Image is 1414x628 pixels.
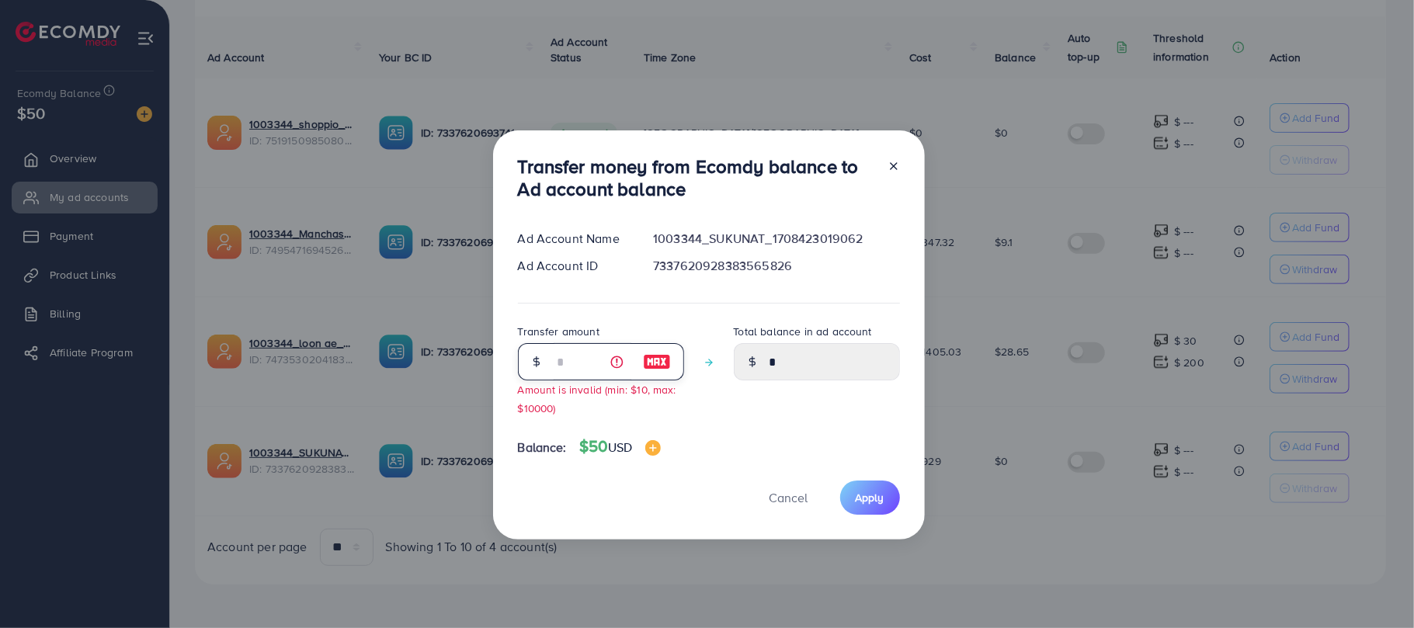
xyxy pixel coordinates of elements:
[734,324,872,339] label: Total balance in ad account
[518,382,676,415] small: Amount is invalid (min: $10, max: $10000)
[518,324,599,339] label: Transfer amount
[645,440,661,456] img: image
[643,352,671,371] img: image
[518,155,875,200] h3: Transfer money from Ecomdy balance to Ad account balance
[505,257,641,275] div: Ad Account ID
[608,439,632,456] span: USD
[770,489,808,506] span: Cancel
[505,230,641,248] div: Ad Account Name
[750,481,828,514] button: Cancel
[641,230,912,248] div: 1003344_SUKUNAT_1708423019062
[518,439,567,456] span: Balance:
[579,437,661,456] h4: $50
[856,490,884,505] span: Apply
[840,481,900,514] button: Apply
[1348,558,1402,616] iframe: Chat
[641,257,912,275] div: 7337620928383565826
